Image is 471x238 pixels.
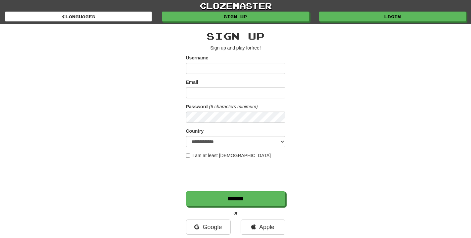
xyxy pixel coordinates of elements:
label: Password [186,103,208,110]
u: free [252,45,259,51]
iframe: reCAPTCHA [186,162,287,188]
a: Sign up [162,12,309,21]
a: Login [319,12,466,21]
label: Email [186,79,198,85]
h2: Sign up [186,30,285,41]
label: Username [186,54,209,61]
a: Languages [5,12,152,21]
p: or [186,210,285,216]
label: Country [186,128,204,134]
label: I am at least [DEMOGRAPHIC_DATA] [186,152,271,159]
input: I am at least [DEMOGRAPHIC_DATA] [186,153,190,158]
p: Sign up and play for ! [186,45,285,51]
a: Google [186,220,231,235]
em: (6 characters minimum) [209,104,258,109]
a: Apple [241,220,285,235]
